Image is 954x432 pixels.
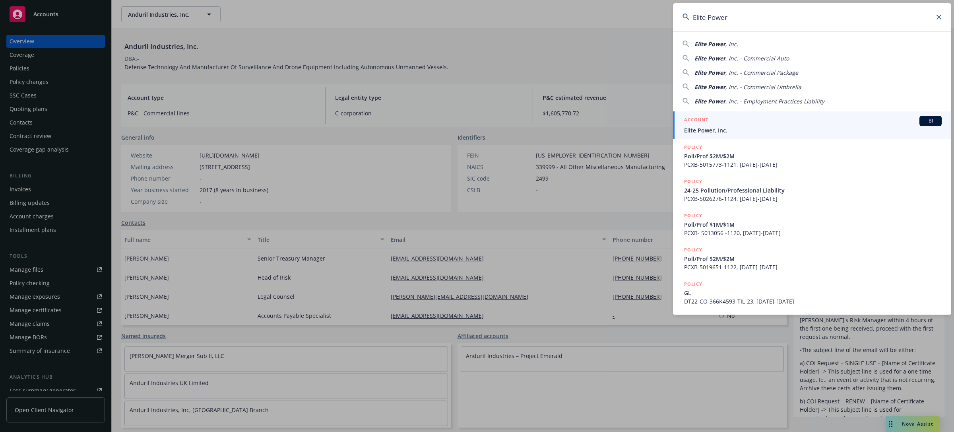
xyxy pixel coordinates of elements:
a: POLICYPoll/Prof $2M/$2MPCXB-5019651-1122, [DATE]-[DATE] [673,241,951,276]
span: Elite Power [694,54,725,62]
span: PCXB-5019651-1122, [DATE]-[DATE] [684,263,942,271]
span: Poll/Prof $1M/$1M [684,220,942,229]
span: PCXB-5026276-1124, [DATE]-[DATE] [684,195,942,203]
h5: POLICY [684,246,702,254]
span: , Inc. - Commercial Auto [725,54,789,62]
span: BI [923,117,938,125]
a: POLICY24-25 Pollution/Professional LiabilityPCXB-5026276-1124, [DATE]-[DATE] [673,173,951,207]
span: Elite Power [694,40,725,48]
a: ACCOUNTBIElite Power, Inc. [673,111,951,139]
span: Elite Power, Inc. [684,126,942,134]
span: , Inc. - Commercial Package [725,69,798,76]
span: 24-25 Pollution/Professional Liability [684,186,942,195]
span: , Inc. - Employment Practices Liability [725,97,824,105]
a: POLICYGLDT22-CO-366K4593-TIL-23, [DATE]-[DATE] [673,276,951,310]
h5: POLICY [684,177,702,185]
span: Elite Power [694,83,725,91]
span: GL [684,289,942,297]
a: POLICYPoll/Prof $1M/$1MPCXB- 5013056 -1120, [DATE]-[DATE] [673,207,951,241]
span: Poll/Prof $2M/$2M [684,255,942,263]
h5: POLICY [684,143,702,151]
h5: POLICY [684,280,702,288]
span: DT22-CO-366K4593-TIL-23, [DATE]-[DATE] [684,297,942,306]
a: POLICYPoll/Prof $2M/$2MPCXB-5015773-1121, [DATE]-[DATE] [673,139,951,173]
span: Elite Power [694,69,725,76]
span: PCXB-5015773-1121, [DATE]-[DATE] [684,160,942,169]
span: , Inc. - Commercial Umbrella [725,83,801,91]
input: Search... [673,3,951,31]
span: , Inc. [725,40,738,48]
span: PCXB- 5013056 -1120, [DATE]-[DATE] [684,229,942,237]
span: Elite Power [694,97,725,105]
span: Poll/Prof $2M/$2M [684,152,942,160]
h5: ACCOUNT [684,116,708,125]
h5: POLICY [684,212,702,220]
